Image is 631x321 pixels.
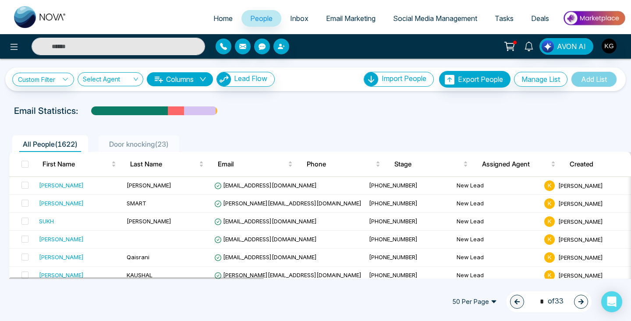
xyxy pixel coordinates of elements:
span: Social Media Management [393,14,477,23]
span: [PHONE_NUMBER] [369,182,418,189]
span: Qaisrani [127,254,149,261]
span: Phone [307,159,374,169]
span: First Name [43,159,110,169]
th: First Name [35,152,123,176]
span: 50 Per Page [446,295,503,309]
span: Lead Flow [234,74,267,83]
span: [EMAIL_ADDRESS][DOMAIN_NAME] [214,254,317,261]
span: Door knocking ( 23 ) [106,140,172,148]
a: Deals [522,10,558,27]
div: SUKH [39,217,54,226]
span: Export People [458,75,503,84]
td: New Lead [453,195,541,213]
a: Inbox [281,10,317,27]
span: [EMAIL_ADDRESS][DOMAIN_NAME] [214,236,317,243]
span: Deals [531,14,549,23]
p: Email Statistics: [14,104,78,117]
span: of 33 [535,296,564,307]
span: K [544,252,555,263]
span: [PERSON_NAME] [558,236,603,243]
span: [PERSON_NAME][EMAIL_ADDRESS][DOMAIN_NAME] [214,272,362,279]
img: Nova CRM Logo [14,6,67,28]
div: [PERSON_NAME] [39,235,84,243]
span: Email [218,159,286,169]
img: Lead Flow [542,40,554,53]
th: Last Name [123,152,211,176]
span: Last Name [130,159,197,169]
button: Lead Flow [216,72,275,87]
span: [PERSON_NAME] [127,218,171,225]
span: Inbox [290,14,308,23]
span: Home [213,14,233,23]
span: [PHONE_NUMBER] [369,254,418,261]
span: [PERSON_NAME] [558,254,603,261]
span: KAUSHAL [127,272,152,279]
div: [PERSON_NAME] [39,271,84,279]
span: People [250,14,273,23]
span: All People ( 1622 ) [19,140,81,148]
th: Stage [387,152,475,176]
span: Assigned Agent [482,159,549,169]
button: AVON AI [539,38,593,55]
th: Email [211,152,300,176]
span: SMART [127,200,146,207]
td: New Lead [453,249,541,267]
div: Open Intercom Messenger [601,291,622,312]
span: [PHONE_NUMBER] [369,236,418,243]
td: New Lead [453,177,541,195]
span: K [544,234,555,245]
button: Export People [439,71,510,88]
span: [PHONE_NUMBER] [369,218,418,225]
span: [PERSON_NAME][EMAIL_ADDRESS][DOMAIN_NAME] [214,200,362,207]
a: Email Marketing [317,10,384,27]
span: Email Marketing [326,14,376,23]
span: [EMAIL_ADDRESS][DOMAIN_NAME] [214,182,317,189]
span: [PERSON_NAME] [127,182,171,189]
td: New Lead [453,231,541,249]
th: Assigned Agent [475,152,563,176]
span: Import People [382,74,426,83]
a: Tasks [486,10,522,27]
span: K [544,270,555,281]
span: Stage [394,159,461,169]
span: [PHONE_NUMBER] [369,272,418,279]
span: down [199,76,206,83]
div: [PERSON_NAME] [39,199,84,208]
span: Tasks [495,14,514,23]
span: [PERSON_NAME] [558,182,603,189]
button: Manage List [514,72,567,87]
div: [PERSON_NAME] [39,181,84,190]
span: K [544,198,555,209]
button: Columnsdown [147,72,213,86]
a: Social Media Management [384,10,486,27]
th: Phone [300,152,387,176]
span: AVON AI [557,41,586,52]
span: [EMAIL_ADDRESS][DOMAIN_NAME] [214,218,317,225]
img: Market-place.gif [562,8,626,28]
span: K [544,216,555,227]
span: K [544,180,555,191]
a: People [241,10,281,27]
td: New Lead [453,267,541,285]
a: Lead FlowLead Flow [213,72,275,87]
span: [PERSON_NAME] [558,218,603,225]
img: User Avatar [602,39,617,53]
span: [PERSON_NAME] [558,272,603,279]
img: Lead Flow [217,72,231,86]
td: New Lead [453,213,541,231]
a: Custom Filter [12,73,74,86]
span: [PHONE_NUMBER] [369,200,418,207]
a: Home [205,10,241,27]
div: [PERSON_NAME] [39,253,84,261]
span: [PERSON_NAME] [558,200,603,207]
